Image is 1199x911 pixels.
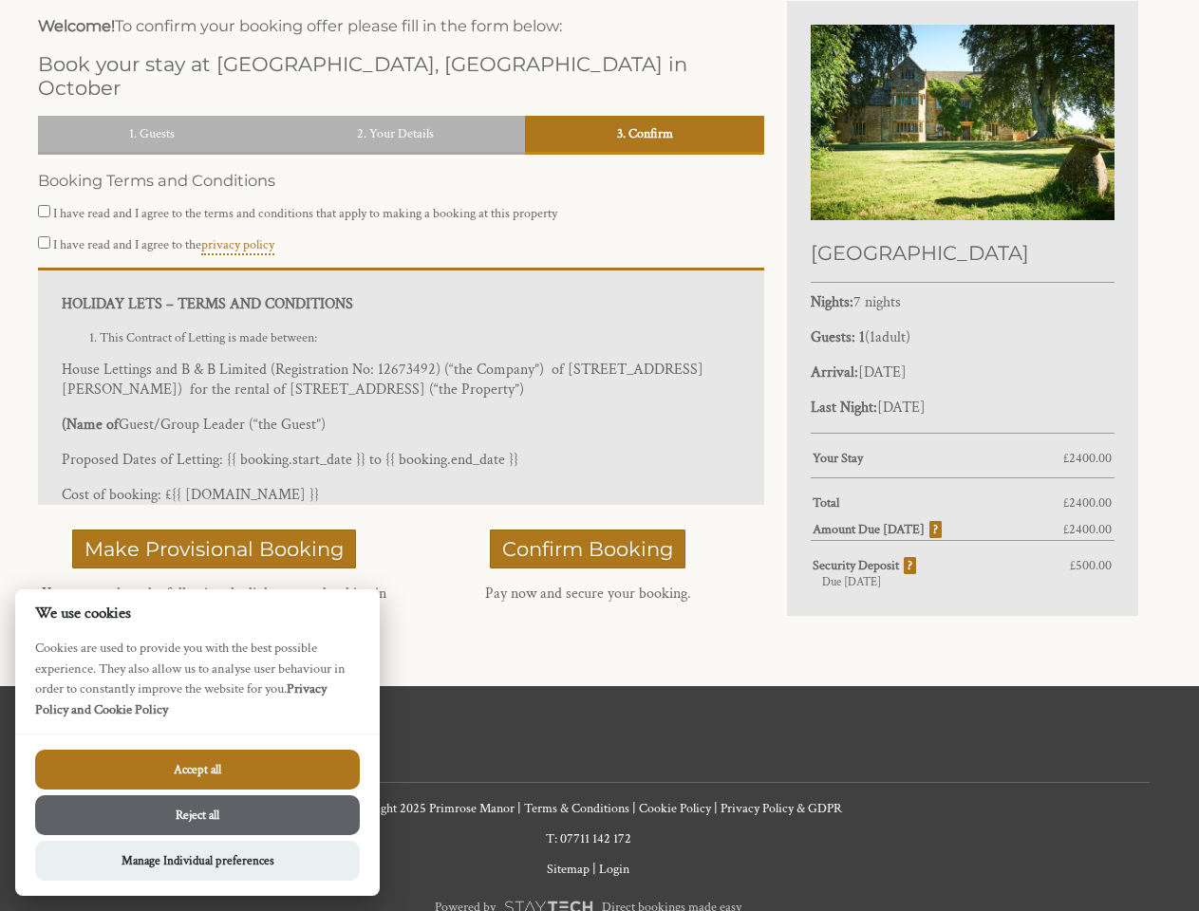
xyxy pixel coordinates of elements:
a: 3. Confirm [525,116,763,152]
p: Cookies are used to provide you with the best possible experience. They also allow us to analyse ... [15,638,380,734]
p: 7 nights [811,292,1115,312]
span: Confirm Booking [502,537,673,561]
a: privacy policy [201,236,274,255]
li: This Contract of Letting is made between: [100,329,740,346]
img: An image of 'Primrose Manor' [811,25,1115,220]
strong: Welcome! [38,16,115,35]
b: HOLIDAY LETS – TERMS AND CONDITIONS [62,294,353,314]
span: ( ) [859,327,910,347]
a: Cookie Policy [639,800,711,817]
p: [DATE] [811,398,1115,418]
strong: Amount Due [DATE] [813,521,942,538]
a: 2. Your Details [266,116,525,152]
span: | [592,861,596,878]
button: Manage Individual preferences [35,841,360,881]
strong: Arrival: [811,363,858,382]
button: Confirm Booking [490,530,685,568]
span: | [714,800,718,817]
p: You can pay later by following the link to your booking in your confirmation email. [38,584,389,623]
strong: Total [813,494,1063,511]
button: Accept all [35,750,360,790]
span: | [632,800,636,817]
label: I have read and I agree to the [53,236,274,253]
p: Pay now and secure your booking. [412,584,763,604]
button: Make Provisional Booking [72,530,356,568]
span: | [517,800,521,817]
strong: Nights: [811,292,853,312]
span: £ [1070,557,1112,574]
a: 1. Guests [38,116,266,152]
strong: Your Stay [813,450,1063,467]
p: Proposed Dates of Letting: {{ booking.start_date }} to {{ booking.end_date }} [62,450,740,470]
h2: [GEOGRAPHIC_DATA] [811,241,1115,265]
label: I have read and I agree to the terms and conditions that apply to making a booking at this property [53,205,557,222]
span: £ [1063,450,1112,467]
a: Privacy Policy & GDPR [721,800,842,817]
p: Cost of booking: £{{ [DOMAIN_NAME] }} [62,485,740,505]
span: Make Provisional Booking [84,537,344,561]
a: Sitemap [547,861,590,878]
a: Terms & Conditions [524,800,629,817]
span: 1 [870,327,875,347]
a: © Copyright 2025 Primrose Manor [334,800,515,817]
p: House Lettings and B & B Limited (Registration No: 12673492) (“the Company”) of [STREET_ADDRESS][... [62,360,740,400]
strong: Guests: [811,327,855,347]
h3: To confirm your booking offer please fill in the form below: [38,16,764,35]
div: Due [DATE] [811,574,1115,589]
strong: Last Night: [811,398,877,418]
a: Privacy Policy and Cookie Policy [35,679,327,718]
span: £ [1063,521,1112,538]
span: adult [870,327,906,347]
a: Login [599,861,629,878]
h3: Booking Terms and Conditions [38,171,764,190]
button: Reject all [35,795,360,835]
p: [DATE] [811,363,1115,382]
strong: Security Deposit [813,557,916,574]
p: Guest/Group Leader (“the Guest”) [62,415,740,435]
h2: Book your stay at [GEOGRAPHIC_DATA], [GEOGRAPHIC_DATA] in October [38,52,764,100]
span: £ [1063,494,1112,511]
strong: 1 [859,327,865,347]
span: 2400.00 [1069,494,1112,511]
h2: We use cookies [15,604,380,623]
span: 500.00 [1076,557,1112,574]
span: 2400.00 [1069,521,1112,538]
a: T: 07711 142 172 [546,830,631,847]
span: 2400.00 [1069,450,1112,467]
b: (Name of [62,415,119,435]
